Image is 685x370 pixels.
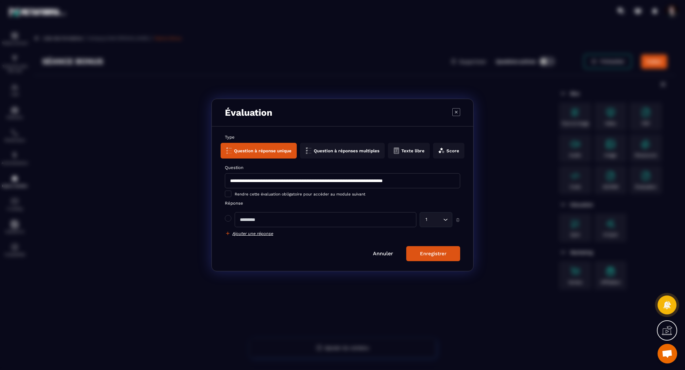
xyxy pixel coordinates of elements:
[225,135,460,140] label: Type
[420,212,452,227] div: Search for option
[428,216,442,223] input: Search for option
[232,231,273,236] h6: Ajouter une réponse
[433,143,464,159] button: Score
[225,107,272,118] h3: Évaluation
[221,143,297,159] button: Question à réponse unique
[373,250,393,257] a: Annuler
[225,165,460,170] label: Question
[420,251,446,257] div: Enregistrer
[658,344,677,363] div: Ouvrir le chat
[388,143,430,159] button: Texte libre
[225,201,460,206] label: Réponse
[300,143,385,159] button: Question à réponses multiples
[406,246,460,261] button: Enregistrer
[424,216,428,223] span: 1
[235,192,365,196] span: Rendre cette évaluation obligatoire pour accéder au module suivant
